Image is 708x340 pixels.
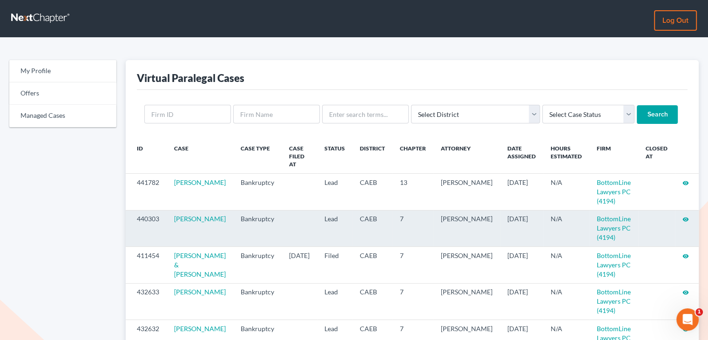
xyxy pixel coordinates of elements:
[597,178,631,205] a: BottomLine Lawyers PC (4194)
[282,247,317,283] td: [DATE]
[317,139,352,174] th: Status
[352,247,392,283] td: CAEB
[682,253,689,259] i: visibility
[126,174,167,210] td: 441782
[682,216,689,223] i: visibility
[352,174,392,210] td: CAEB
[392,174,433,210] td: 13
[433,139,500,174] th: Attorney
[543,247,589,283] td: N/A
[233,283,282,320] td: Bankruptcy
[126,210,167,246] td: 440303
[597,288,631,314] a: BottomLine Lawyers PC (4194)
[695,308,703,316] span: 1
[682,252,689,259] a: visibility
[9,105,116,127] a: Managed Cases
[433,210,500,246] td: [PERSON_NAME]
[543,210,589,246] td: N/A
[322,105,409,123] input: Enter search terms...
[654,10,697,31] a: Log out
[638,139,675,174] th: Closed at
[352,210,392,246] td: CAEB
[500,174,543,210] td: [DATE]
[174,215,226,223] a: [PERSON_NAME]
[500,283,543,320] td: [DATE]
[597,215,631,241] a: BottomLine Lawyers PC (4194)
[433,247,500,283] td: [PERSON_NAME]
[597,252,631,278] a: BottomLine Lawyers PC (4194)
[682,289,689,296] i: visibility
[500,139,543,174] th: Date Assigned
[233,210,282,246] td: Bankruptcy
[676,308,699,331] iframe: Intercom live chat
[317,283,352,320] td: Lead
[233,174,282,210] td: Bankruptcy
[433,174,500,210] td: [PERSON_NAME]
[174,288,226,296] a: [PERSON_NAME]
[174,325,226,333] a: [PERSON_NAME]
[433,283,500,320] td: [PERSON_NAME]
[233,247,282,283] td: Bankruptcy
[282,139,317,174] th: Case Filed At
[137,71,244,85] div: Virtual Paralegal Cases
[543,283,589,320] td: N/A
[392,139,433,174] th: Chapter
[352,139,392,174] th: District
[174,252,226,278] a: [PERSON_NAME] & [PERSON_NAME]
[682,178,689,186] a: visibility
[682,180,689,186] i: visibility
[126,283,167,320] td: 432633
[500,210,543,246] td: [DATE]
[589,139,638,174] th: Firm
[682,288,689,296] a: visibility
[682,215,689,223] a: visibility
[126,139,167,174] th: ID
[233,105,320,123] input: Firm Name
[174,178,226,186] a: [PERSON_NAME]
[317,247,352,283] td: Filed
[167,139,233,174] th: Case
[352,283,392,320] td: CAEB
[392,247,433,283] td: 7
[126,247,167,283] td: 411454
[317,174,352,210] td: Lead
[682,325,689,333] a: visibility
[637,105,678,124] input: Search
[543,139,589,174] th: Hours Estimated
[144,105,231,123] input: Firm ID
[543,174,589,210] td: N/A
[392,210,433,246] td: 7
[9,82,116,105] a: Offers
[317,210,352,246] td: Lead
[233,139,282,174] th: Case Type
[9,60,116,82] a: My Profile
[500,247,543,283] td: [DATE]
[392,283,433,320] td: 7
